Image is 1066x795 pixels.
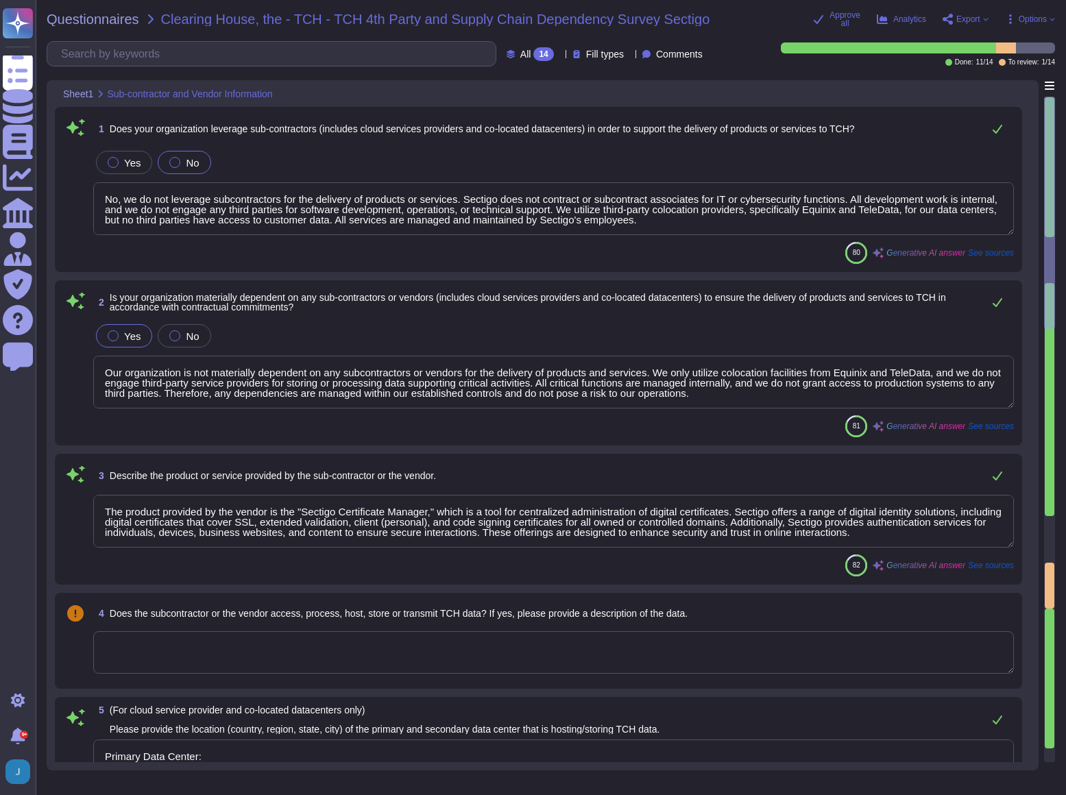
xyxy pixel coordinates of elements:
span: All [520,49,531,59]
button: Approve all [813,11,860,27]
textarea: Our organization is not materially dependent on any subcontractors or vendors for the delivery of... [93,356,1014,408]
span: 1 / 14 [1042,59,1055,66]
span: Sheet1 [63,89,93,99]
span: 5 [93,705,104,715]
span: Analytics [893,15,926,23]
span: Yes [124,330,141,342]
span: Generative AI answer [886,422,965,430]
span: To review: [1008,59,1039,66]
textarea: The product provided by the vendor is the "Sectigo Certificate Manager," which is a tool for cent... [93,495,1014,548]
span: See sources [968,561,1014,570]
span: Done: [955,59,973,66]
span: Clearing House, the - TCH - TCH 4th Party and Supply Chain Dependency Survey Sectigo [161,12,710,26]
input: Search by keywords [54,42,496,66]
span: Options [1019,15,1047,23]
span: Sub-contractor and Vendor Information [107,89,272,99]
span: No [186,330,199,342]
span: 4 [93,609,104,618]
img: user [5,759,30,784]
span: No [186,157,199,169]
span: 11 / 14 [976,59,993,66]
span: 82 [853,561,860,569]
span: Fill types [586,49,624,59]
span: Yes [124,157,141,169]
span: 3 [93,471,104,480]
span: Approve all [829,11,860,27]
textarea: No, we do not leverage subcontractors for the delivery of products or services. Sectigo does not ... [93,182,1014,235]
span: Generative AI answer [886,561,965,570]
span: Describe the product or service provided by the sub-contractor or the vendor. [110,470,436,481]
span: Generative AI answer [886,249,965,257]
span: Is your organization materially dependent on any sub-contractors or vendors (includes cloud servi... [110,292,946,313]
span: Comments [656,49,703,59]
span: Questionnaires [47,12,139,26]
span: Does the subcontractor or the vendor access, process, host, store or transmit TCH data? If yes, p... [110,608,688,619]
button: user [3,757,40,787]
button: Analytics [877,14,926,25]
span: Export [956,15,980,23]
span: 2 [93,297,104,307]
div: 9+ [20,731,28,739]
span: 80 [853,249,860,256]
span: See sources [968,422,1014,430]
div: 14 [533,47,553,61]
span: 1 [93,124,104,134]
span: 81 [853,422,860,430]
span: See sources [968,249,1014,257]
span: Does your organization leverage sub-contractors (includes cloud services providers and co-located... [110,123,855,134]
